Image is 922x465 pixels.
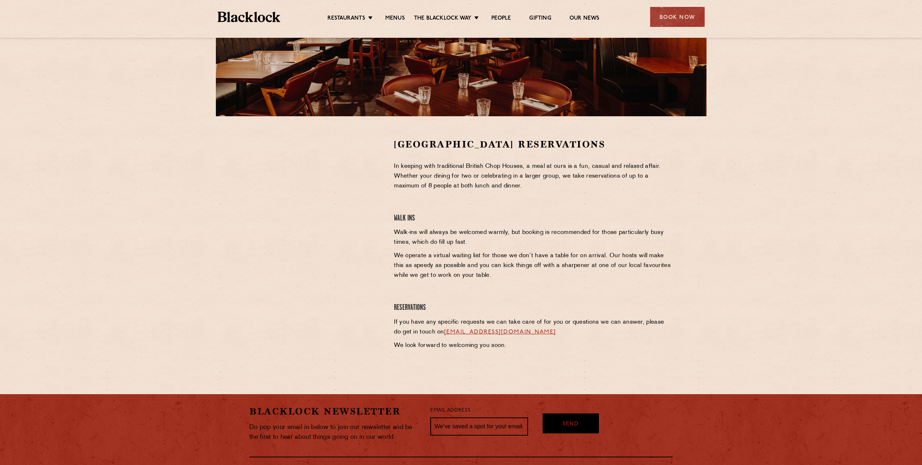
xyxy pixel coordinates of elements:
[218,12,281,22] img: BL_Textured_Logo-footer-cropped.svg
[249,422,419,442] p: Do pop your email in below to join our newsletter and be the first to hear about things going on ...
[394,214,673,223] h4: Walk Ins
[430,407,470,415] label: Email Address
[385,15,405,23] a: Menus
[414,15,471,23] a: The Blacklock Way
[491,15,511,23] a: People
[394,138,673,151] h2: [GEOGRAPHIC_DATA] Reservations
[249,405,419,418] h2: Blacklock Newsletter
[327,15,365,23] a: Restaurants
[430,417,528,436] input: We’ve saved a spot for your email...
[394,251,673,280] p: We operate a virtual waiting list for those we don’t have a table for on arrival. Our hosts will ...
[650,7,705,27] div: Book Now
[529,15,551,23] a: Gifting
[394,318,673,337] p: If you have any specific requests we can take care of for you or questions we can answer, please ...
[394,228,673,247] p: Walk-ins will always be welcomed warmly, but booking is recommended for those particularly busy t...
[394,341,673,351] p: We look forward to welcoming you soon.
[394,303,673,313] h4: Reservations
[569,15,600,23] a: Our News
[275,138,357,247] iframe: OpenTable make booking widget
[563,420,579,429] span: Send
[444,329,556,335] a: [EMAIL_ADDRESS][DOMAIN_NAME]
[394,162,673,191] p: In keeping with traditional British Chop Houses, a meal at ours is a fun, casual and relaxed affa...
